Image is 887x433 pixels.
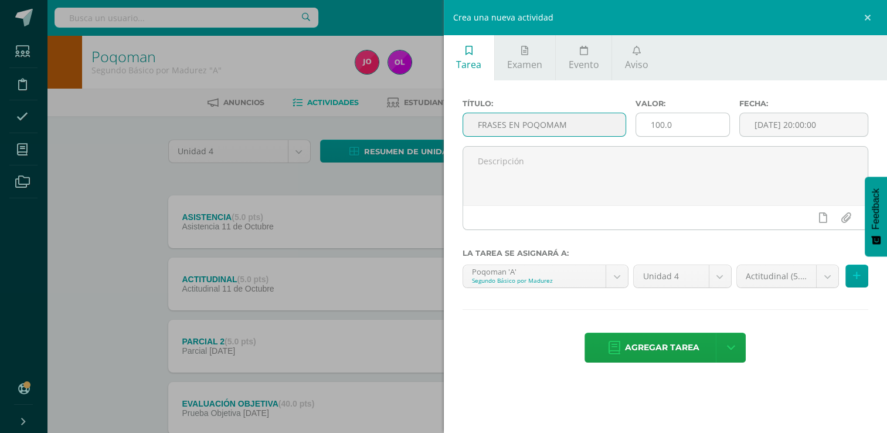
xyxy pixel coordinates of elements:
a: Tarea [444,35,494,80]
span: Tarea [456,58,481,71]
a: Examen [495,35,555,80]
label: Título: [463,99,626,108]
a: Unidad 4 [634,265,730,287]
label: Valor: [635,99,730,108]
span: Examen [507,58,542,71]
button: Feedback - Mostrar encuesta [865,177,887,256]
span: Evento [568,58,599,71]
a: Aviso [612,35,661,80]
div: Poqoman 'A' [472,265,597,276]
a: Actitudinal (5.0%) [737,265,839,287]
input: Puntos máximos [636,113,729,136]
span: Feedback [871,188,881,229]
label: Fecha: [739,99,868,108]
span: Aviso [625,58,648,71]
span: Actitudinal (5.0%) [746,265,808,287]
input: Título [463,113,626,136]
div: Segundo Básico por Madurez [472,276,597,285]
input: Fecha de entrega [740,113,868,136]
a: Poqoman 'A'Segundo Básico por Madurez [463,265,628,287]
a: Evento [556,35,611,80]
label: La tarea se asignará a: [463,249,869,258]
span: Unidad 4 [643,265,699,287]
span: Agregar tarea [625,333,699,362]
